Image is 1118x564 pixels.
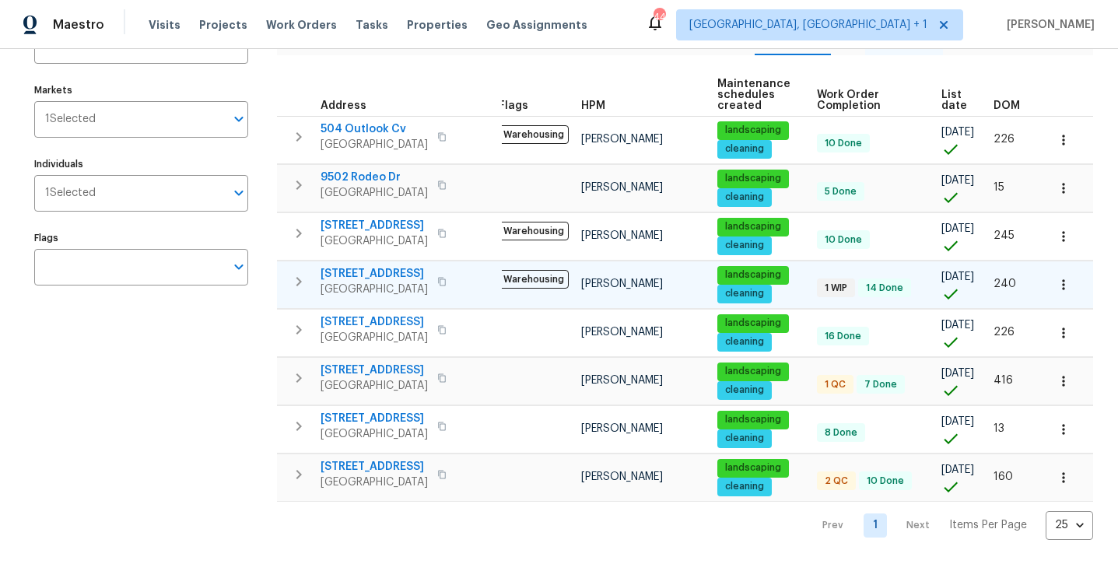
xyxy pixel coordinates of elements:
[321,121,428,137] span: 504 Outlook Cv
[321,426,428,442] span: [GEOGRAPHIC_DATA]
[499,125,569,144] span: Warehousing
[321,282,428,297] span: [GEOGRAPHIC_DATA]
[719,432,770,445] span: cleaning
[34,86,248,95] label: Markets
[499,270,569,289] span: Warehousing
[719,220,787,233] span: landscaping
[321,411,428,426] span: [STREET_ADDRESS]
[719,239,770,252] span: cleaning
[941,89,967,111] span: List date
[321,100,366,111] span: Address
[266,17,337,33] span: Work Orders
[581,100,605,111] span: HPM
[228,256,250,278] button: Open
[817,89,915,111] span: Work Order Completion
[941,175,974,186] span: [DATE]
[994,100,1020,111] span: DOM
[581,230,663,241] span: [PERSON_NAME]
[858,378,903,391] span: 7 Done
[499,100,528,111] span: Flags
[356,19,388,30] span: Tasks
[321,314,428,330] span: [STREET_ADDRESS]
[581,471,663,482] span: [PERSON_NAME]
[994,471,1013,482] span: 160
[994,134,1015,145] span: 226
[45,187,96,200] span: 1 Selected
[581,423,663,434] span: [PERSON_NAME]
[321,185,428,201] span: [GEOGRAPHIC_DATA]
[321,459,428,475] span: [STREET_ADDRESS]
[818,185,863,198] span: 5 Done
[499,222,569,240] span: Warehousing
[717,79,790,111] span: Maintenance schedules created
[941,127,974,138] span: [DATE]
[941,271,974,282] span: [DATE]
[321,233,428,249] span: [GEOGRAPHIC_DATA]
[994,278,1016,289] span: 240
[228,108,250,130] button: Open
[818,282,853,295] span: 1 WIP
[34,233,248,243] label: Flags
[994,375,1013,386] span: 416
[407,17,468,33] span: Properties
[53,17,104,33] span: Maestro
[581,134,663,145] span: [PERSON_NAME]
[719,365,787,378] span: landscaping
[581,278,663,289] span: [PERSON_NAME]
[321,330,428,345] span: [GEOGRAPHIC_DATA]
[149,17,180,33] span: Visits
[719,124,787,137] span: landscaping
[994,182,1004,193] span: 15
[581,327,663,338] span: [PERSON_NAME]
[581,182,663,193] span: [PERSON_NAME]
[321,218,428,233] span: [STREET_ADDRESS]
[1001,17,1095,33] span: [PERSON_NAME]
[321,475,428,490] span: [GEOGRAPHIC_DATA]
[199,17,247,33] span: Projects
[719,461,787,475] span: landscaping
[321,170,428,185] span: 9502 Rodeo Dr
[941,464,974,475] span: [DATE]
[994,230,1015,241] span: 245
[860,282,909,295] span: 14 Done
[949,517,1027,533] p: Items Per Page
[719,142,770,156] span: cleaning
[654,9,664,25] div: 44
[719,413,787,426] span: landscaping
[719,317,787,330] span: landscaping
[941,320,974,331] span: [DATE]
[818,378,852,391] span: 1 QC
[228,182,250,204] button: Open
[321,266,428,282] span: [STREET_ADDRESS]
[818,475,854,488] span: 2 QC
[860,475,910,488] span: 10 Done
[994,423,1004,434] span: 13
[719,172,787,185] span: landscaping
[941,223,974,234] span: [DATE]
[941,416,974,427] span: [DATE]
[1046,505,1093,545] div: 25
[719,480,770,493] span: cleaning
[321,363,428,378] span: [STREET_ADDRESS]
[321,378,428,394] span: [GEOGRAPHIC_DATA]
[818,233,868,247] span: 10 Done
[719,287,770,300] span: cleaning
[864,513,887,538] a: Goto page 1
[818,330,867,343] span: 16 Done
[994,327,1015,338] span: 226
[45,113,96,126] span: 1 Selected
[719,191,770,204] span: cleaning
[719,335,770,349] span: cleaning
[818,137,868,150] span: 10 Done
[486,17,587,33] span: Geo Assignments
[818,426,864,440] span: 8 Done
[34,159,248,169] label: Individuals
[581,375,663,386] span: [PERSON_NAME]
[719,268,787,282] span: landscaping
[321,137,428,152] span: [GEOGRAPHIC_DATA]
[941,368,974,379] span: [DATE]
[719,384,770,397] span: cleaning
[689,17,927,33] span: [GEOGRAPHIC_DATA], [GEOGRAPHIC_DATA] + 1
[808,511,1093,540] nav: Pagination Navigation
